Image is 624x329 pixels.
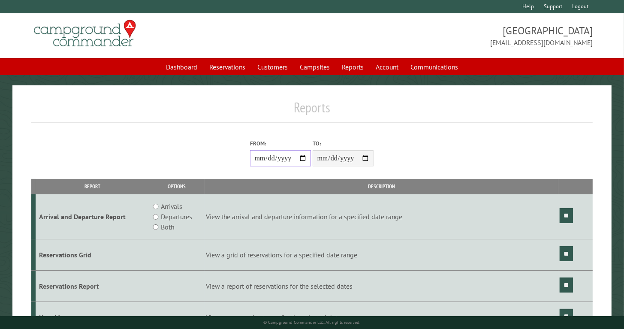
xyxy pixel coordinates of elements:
h1: Reports [31,99,593,123]
a: Campsites [295,59,335,75]
label: Departures [161,211,192,222]
th: Options [149,179,205,194]
td: Reservations Report [36,270,149,302]
a: Reports [337,59,369,75]
td: View a report of reservations for the selected dates [205,270,559,302]
label: From: [250,139,311,148]
th: Report [36,179,149,194]
label: Arrivals [161,201,182,211]
img: Campground Commander [31,17,139,50]
td: Reservations Grid [36,239,149,271]
label: To: [313,139,374,148]
td: View a grid of reservations for a specified date range [205,239,559,271]
a: Communications [405,59,463,75]
td: View the arrival and departure information for a specified date range [205,194,559,239]
small: © Campground Commander LLC. All rights reserved. [263,320,360,325]
a: Dashboard [161,59,202,75]
span: [GEOGRAPHIC_DATA] [EMAIL_ADDRESS][DOMAIN_NAME] [312,24,593,48]
td: Arrival and Departure Report [36,194,149,239]
a: Account [371,59,404,75]
a: Customers [252,59,293,75]
label: Both [161,222,174,232]
a: Reservations [204,59,250,75]
th: Description [205,179,559,194]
